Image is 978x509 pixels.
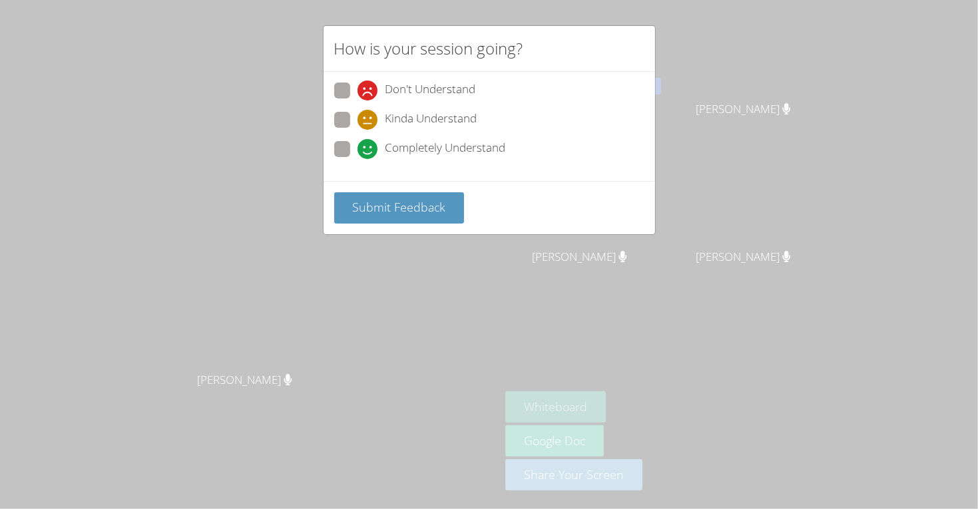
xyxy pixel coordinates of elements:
[334,37,523,61] h2: How is your session going?
[385,110,477,130] span: Kinda Understand
[334,192,465,224] button: Submit Feedback
[385,81,476,100] span: Don't Understand
[352,199,445,215] span: Submit Feedback
[385,139,506,159] span: Completely Understand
